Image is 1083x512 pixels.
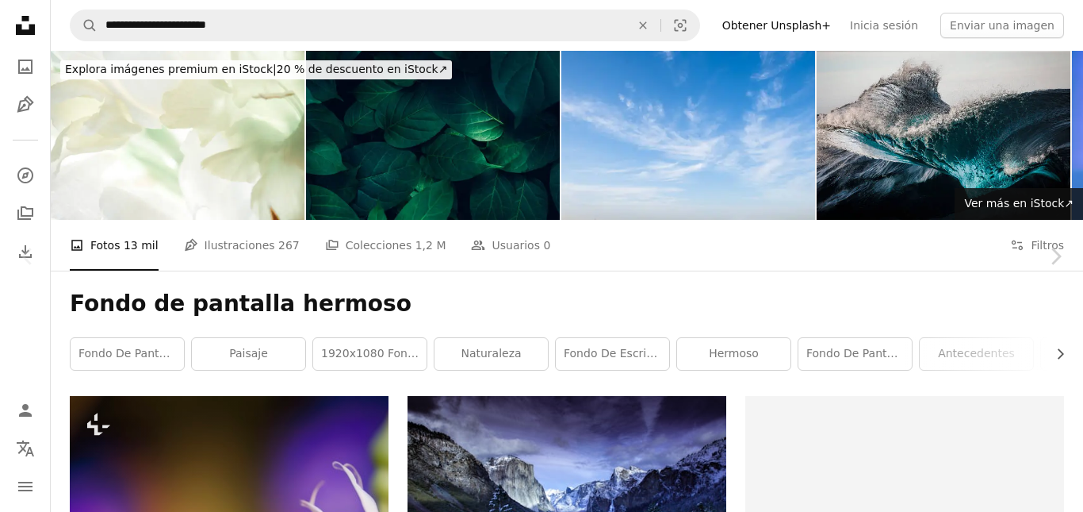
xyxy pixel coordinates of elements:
img: abstract green leaf texture, nature background. [306,51,560,220]
button: Menú [10,471,41,502]
button: Búsqueda visual [661,10,699,40]
a: Fotos [10,51,41,83]
a: Fondo de escritorio [556,338,669,370]
img: Primer plano extremo de las olas esmeralda del océano [817,51,1070,220]
a: antecedentes [920,338,1033,370]
button: Enviar una imagen [940,13,1064,38]
a: Usuarios 0 [471,220,550,271]
span: 1,2 M [415,237,446,254]
span: Ver más en iStock ↗ [964,197,1073,210]
a: Explorar [10,160,41,191]
h1: Fondo de pantalla hermoso [70,290,1064,318]
a: hermoso [677,338,790,370]
span: 267 [278,237,300,254]
a: Ver más en iStock↗ [955,188,1083,220]
span: Explora imágenes premium en iStock | [65,63,277,75]
a: Obtener Unsplash+ [713,13,840,38]
button: Borrar [626,10,660,40]
button: desplazar lista a la derecha [1046,338,1064,370]
a: Iniciar sesión / Registrarse [10,395,41,426]
a: 1920x1080 fondo de pantalla [313,338,427,370]
button: Idioma [10,433,41,464]
a: Explora imágenes premium en iStock|20 % de descuento en iStock↗ [51,51,461,89]
a: paisaje [192,338,305,370]
a: naturaleza [434,338,548,370]
form: Encuentra imágenes en todo el sitio [70,10,700,41]
span: 0 [543,237,550,254]
button: Buscar en Unsplash [71,10,98,40]
a: Colecciones 1,2 M [325,220,446,271]
a: Ilustraciones 267 [184,220,300,271]
a: Foto de montañas y árboles [408,495,726,510]
a: fondo de pantalla [71,338,184,370]
a: Ilustraciones [10,89,41,121]
a: Inicia sesión [840,13,928,38]
div: 20 % de descuento en iStock ↗ [60,60,452,79]
a: Siguiente [1028,180,1083,333]
img: Hermoso cielo con nubes blancas [561,51,815,220]
a: fondo de pantalla de alta definición completa [798,338,912,370]
img: gladiolus macro [51,51,304,220]
button: Filtros [1010,220,1064,271]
